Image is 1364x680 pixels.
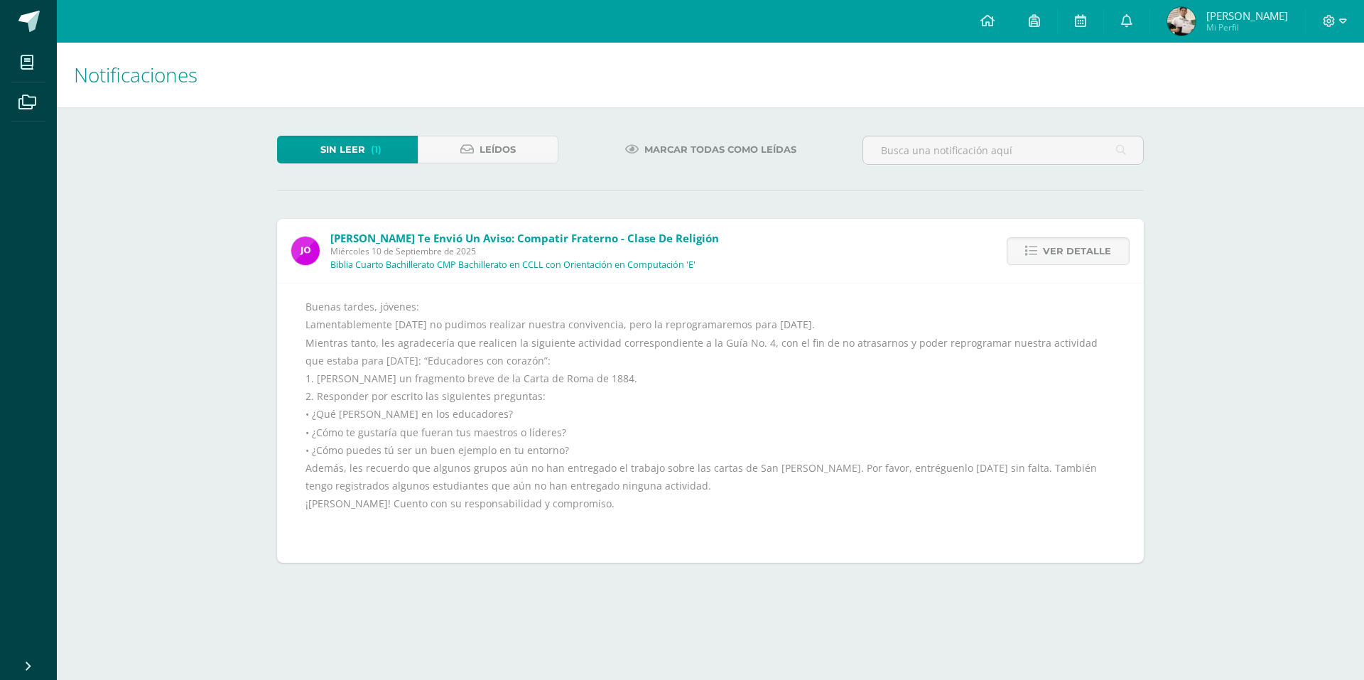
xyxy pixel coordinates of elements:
[418,136,558,163] a: Leídos
[371,136,381,163] span: (1)
[305,298,1115,549] div: Buenas tardes, jóvenes: Lamentablemente [DATE] no pudimos realizar nuestra convivencia, pero la r...
[1206,21,1288,33] span: Mi Perfil
[330,259,695,271] p: Biblia Cuarto Bachillerato CMP Bachillerato en CCLL con Orientación en Computación 'E'
[277,136,418,163] a: Sin leer(1)
[1043,238,1111,264] span: Ver detalle
[644,136,796,163] span: Marcar todas como leídas
[291,237,320,265] img: 6614adf7432e56e5c9e182f11abb21f1.png
[863,136,1143,164] input: Busca una notificación aquí
[1167,7,1196,36] img: e7ba52ea921276b305ed1a43d236616f.png
[74,61,197,88] span: Notificaciones
[330,245,719,257] span: Miércoles 10 de Septiembre de 2025
[607,136,814,163] a: Marcar todas como leídas
[1206,9,1288,23] span: [PERSON_NAME]
[320,136,365,163] span: Sin leer
[330,231,719,245] span: [PERSON_NAME] te envió un aviso: Compatir fraterno - clase de religión
[480,136,516,163] span: Leídos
